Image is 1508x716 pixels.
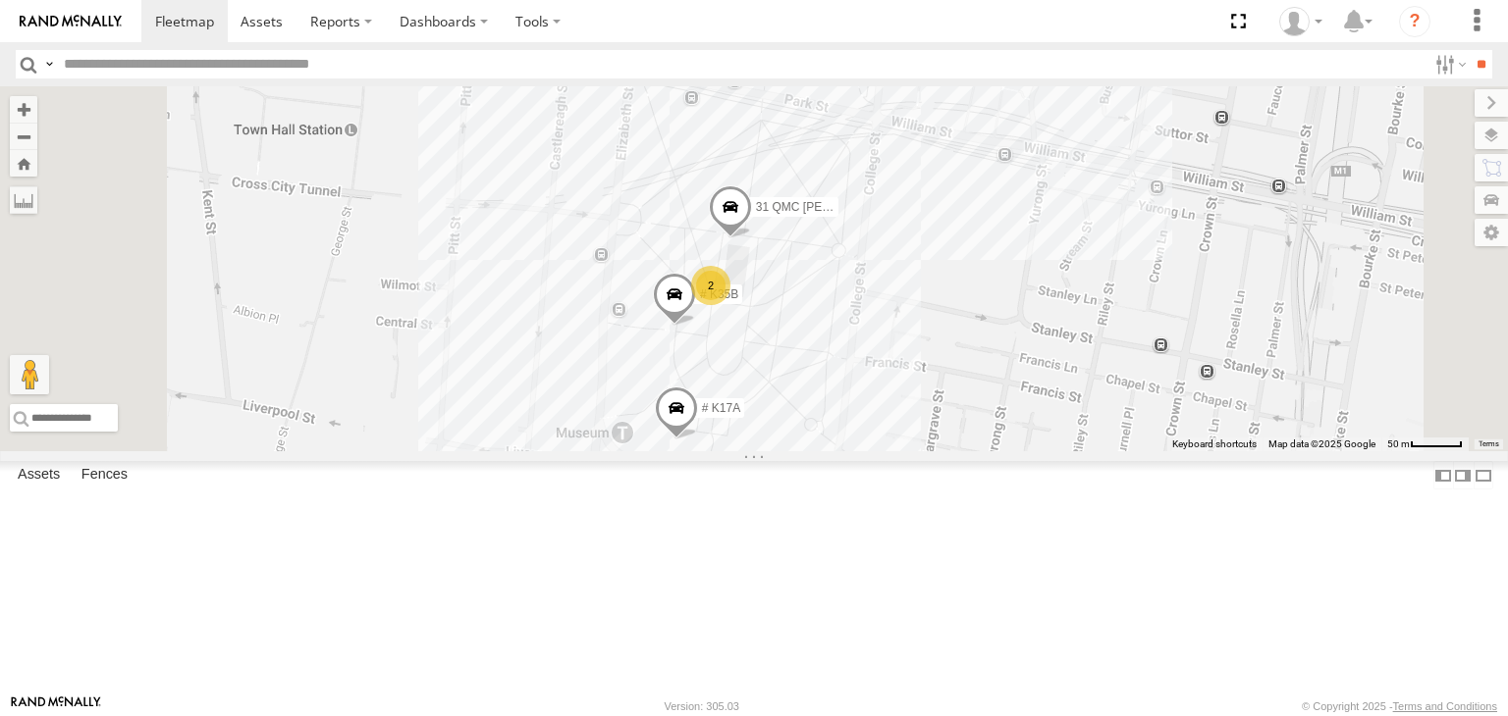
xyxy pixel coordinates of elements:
[41,50,57,78] label: Search Query
[1453,461,1473,489] label: Dock Summary Table to the Right
[72,462,137,489] label: Fences
[702,402,740,416] span: # K17A
[691,266,730,305] div: 2
[1479,440,1499,448] a: Terms
[1399,6,1430,37] i: ?
[1433,461,1453,489] label: Dock Summary Table to the Left
[1268,438,1375,449] span: Map data ©2025 Google
[1475,219,1508,246] label: Map Settings
[1474,461,1493,489] label: Hide Summary Table
[10,96,37,123] button: Zoom in
[8,462,70,489] label: Assets
[10,186,37,214] label: Measure
[1172,437,1257,451] button: Keyboard shortcuts
[756,200,900,214] span: 31 QMC [PERSON_NAME]
[1302,700,1497,712] div: © Copyright 2025 -
[20,15,122,28] img: rand-logo.svg
[10,150,37,177] button: Zoom Home
[11,696,101,716] a: Visit our Website
[1381,437,1469,451] button: Map Scale: 50 m per 50 pixels
[1387,438,1410,449] span: 50 m
[1272,7,1329,36] div: Andres Duran
[1427,50,1470,78] label: Search Filter Options
[665,700,739,712] div: Version: 305.03
[10,355,49,394] button: Drag Pegman onto the map to open Street View
[1393,700,1497,712] a: Terms and Conditions
[10,123,37,150] button: Zoom out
